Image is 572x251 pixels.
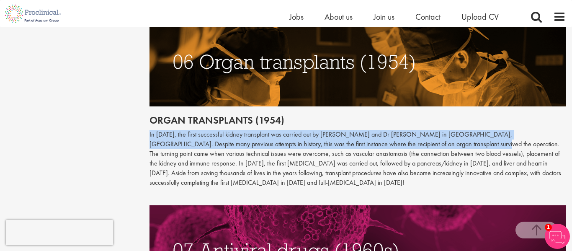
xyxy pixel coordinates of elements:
h2: Organ transplants (1954) [149,115,566,126]
span: 1 [545,224,552,231]
a: Upload CV [461,11,499,22]
img: Chatbot [545,224,570,249]
a: About us [325,11,353,22]
a: Contact [415,11,441,22]
iframe: reCAPTCHA [6,220,113,245]
a: Join us [374,11,394,22]
p: In [DATE], the first successful kidney transplant was carried out by [PERSON_NAME] and Dr [PERSON... [149,130,566,187]
a: Jobs [289,11,304,22]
